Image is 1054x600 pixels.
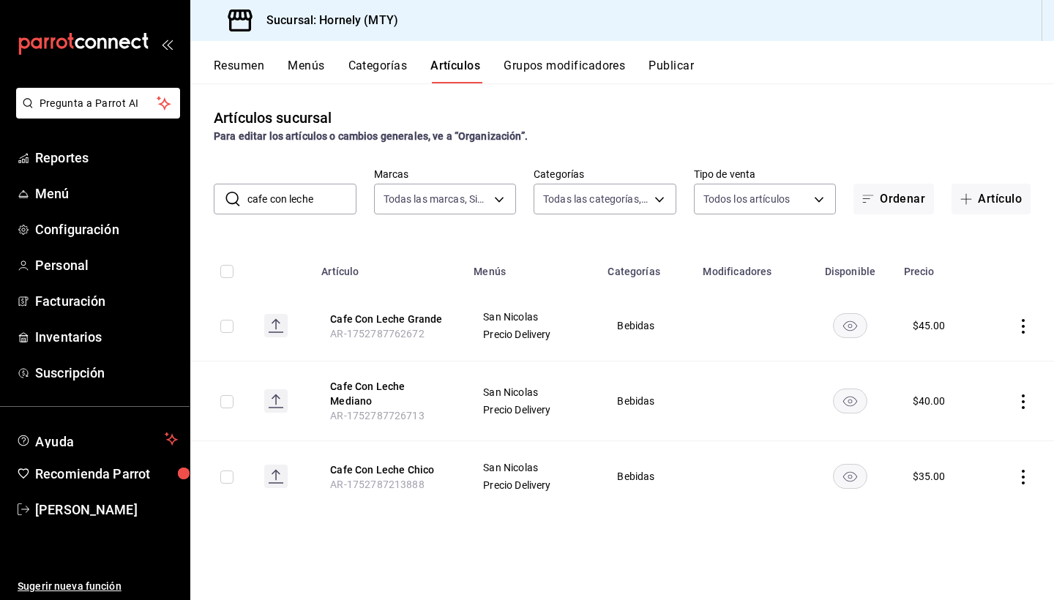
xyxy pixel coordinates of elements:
[348,59,408,83] button: Categorías
[374,169,517,179] label: Marcas
[161,38,173,50] button: open_drawer_menu
[330,312,447,326] button: edit-product-location
[465,244,599,290] th: Menús
[35,363,178,383] span: Suscripción
[255,12,398,29] h3: Sucursal: Hornely (MTY)
[35,464,178,484] span: Recomienda Parrot
[913,469,946,484] div: $ 35.00
[649,59,694,83] button: Publicar
[483,480,580,490] span: Precio Delivery
[214,59,1054,83] div: navigation tabs
[330,410,424,421] span: AR-1752787726713
[288,59,324,83] button: Menús
[617,396,676,406] span: Bebidas
[40,96,157,111] span: Pregunta a Parrot AI
[483,462,580,473] span: San Nicolas
[952,184,1031,214] button: Artículo
[694,244,805,290] th: Modificadores
[35,220,178,239] span: Configuración
[617,471,676,481] span: Bebidas
[543,192,649,206] span: Todas las categorías, Sin categoría
[853,184,934,214] button: Ordenar
[833,313,867,338] button: availability-product
[330,328,424,340] span: AR-1752787762672
[10,106,180,121] a: Pregunta a Parrot AI
[430,59,480,83] button: Artículos
[18,579,178,594] span: Sugerir nueva función
[313,244,465,290] th: Artículo
[247,184,356,214] input: Buscar artículo
[833,464,867,489] button: availability-product
[214,130,528,142] strong: Para editar los artículos o cambios generales, ve a “Organización”.
[214,59,264,83] button: Resumen
[913,318,946,333] div: $ 45.00
[483,405,580,415] span: Precio Delivery
[805,244,894,290] th: Disponible
[35,291,178,311] span: Facturación
[330,479,424,490] span: AR-1752787213888
[16,88,180,119] button: Pregunta a Parrot AI
[913,394,946,408] div: $ 40.00
[483,312,580,322] span: San Nicolas
[330,379,447,408] button: edit-product-location
[895,244,983,290] th: Precio
[483,329,580,340] span: Precio Delivery
[617,320,676,331] span: Bebidas
[330,462,447,477] button: edit-product-location
[35,327,178,347] span: Inventarios
[1016,470,1031,484] button: actions
[1016,394,1031,409] button: actions
[35,184,178,203] span: Menú
[599,244,694,290] th: Categorías
[504,59,625,83] button: Grupos modificadores
[534,169,676,179] label: Categorías
[694,169,837,179] label: Tipo de venta
[833,389,867,413] button: availability-product
[214,107,332,129] div: Artículos sucursal
[384,192,490,206] span: Todas las marcas, Sin marca
[1016,319,1031,334] button: actions
[35,148,178,168] span: Reportes
[483,387,580,397] span: San Nicolas
[35,500,178,520] span: [PERSON_NAME]
[35,255,178,275] span: Personal
[703,192,790,206] span: Todos los artículos
[35,430,159,448] span: Ayuda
